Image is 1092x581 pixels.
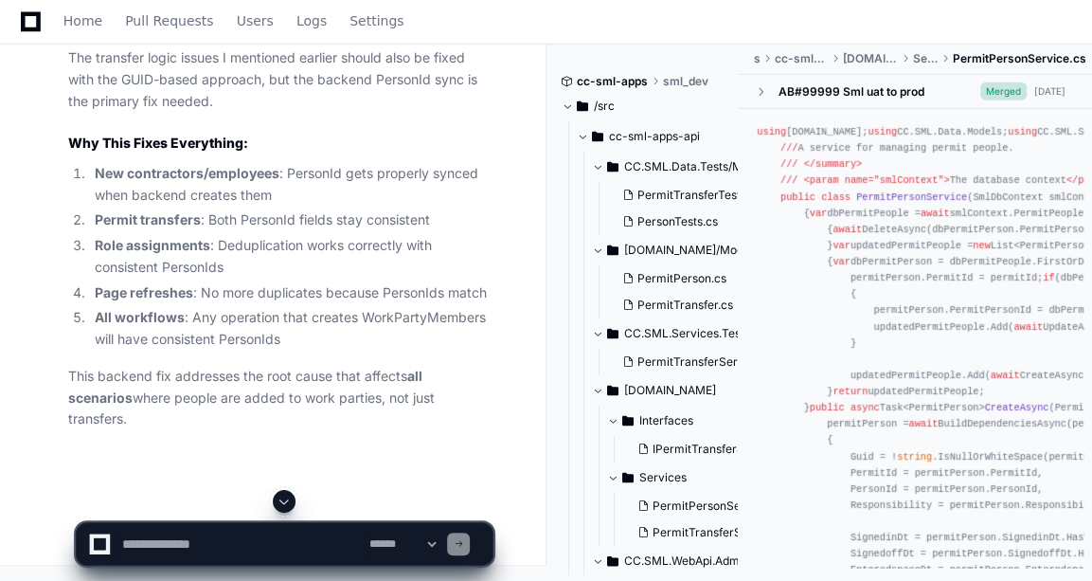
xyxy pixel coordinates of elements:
button: PermitPerson.cs [615,265,743,292]
strong: Why This Fixes Everything: [68,135,248,151]
span: using [868,126,897,137]
svg: Directory [607,379,618,402]
strong: all scenarios [68,368,422,406]
li: : Any operation that creates WorkPartyMembers will have consistent PersonIds [89,307,492,351]
span: PermitPersonService.cs [953,51,1086,66]
span: Interfaces [639,413,693,428]
span: PersonTests.cs [637,214,718,229]
button: CC.SML.Services.Tests/Services [592,318,755,349]
button: /src [562,91,725,121]
span: sml_dev [663,74,708,89]
span: PermitPersonService [856,191,967,203]
span: </summary> [804,158,863,170]
span: [DOMAIN_NAME]/Models [624,243,755,258]
span: /// [780,158,797,170]
svg: Directory [622,466,634,489]
span: PermitTransfer.cs [637,298,733,313]
button: IPermitTransferService.cs [630,436,774,463]
strong: Page refreshes [95,284,193,300]
span: if [1043,272,1054,283]
strong: Permit transfers [95,211,201,227]
span: CreateAsync [985,402,1049,413]
span: Settings [349,15,403,27]
span: PermitPerson.cs [637,271,726,286]
span: src [753,51,759,66]
span: cc-sml-apps [577,74,648,89]
span: new [973,240,990,251]
button: Interfaces [607,406,770,436]
span: /src [594,99,615,114]
span: Services [912,51,938,66]
span: return [832,386,868,397]
span: CC.SML.Services.Tests/Services [624,326,755,341]
span: public [810,402,845,413]
span: cc-sml-apps-api [775,51,828,66]
span: PermitTransferTests.cs [637,188,761,203]
button: PermitTransferServiceTests.cs [615,349,759,375]
strong: New contractors/employees [95,165,279,181]
svg: Directory [577,95,588,118]
span: IPermitTransferService.cs [653,442,794,457]
span: using [757,126,786,137]
button: PersonTests.cs [615,209,759,235]
span: await [1013,321,1043,333]
li: : No more duplicates because PersonIds match [89,282,492,304]
svg: Directory [607,155,618,178]
button: CC.SML.Data.Tests/Models [592,152,755,182]
span: A service for managing permit people. [780,142,1013,154]
svg: Directory [592,125,603,148]
span: Home [63,15,102,27]
span: await [832,224,862,235]
svg: Directory [622,409,634,432]
span: var [810,208,827,219]
strong: Role assignments [95,237,210,253]
span: Services [639,470,687,485]
span: Pull Requests [125,15,213,27]
button: PermitTransferTests.cs [615,182,759,209]
div: [DATE] [1034,84,1065,99]
li: : Deduplication works correctly with consistent PersonIds [89,235,492,279]
span: var [832,256,850,267]
span: [DOMAIN_NAME] [843,51,898,66]
strong: All workflows [95,309,185,325]
li: : PersonId gets properly synced when backend creates them [89,163,492,207]
span: public [780,191,815,203]
span: using [1008,126,1037,137]
span: cc-sml-apps-api [609,129,700,144]
span: class [821,191,850,203]
span: string [897,451,932,463]
button: [DOMAIN_NAME]/Models [592,235,755,265]
span: var [832,240,850,251]
span: /// [780,175,797,187]
span: CC.SML.Data.Tests/Models [624,159,755,174]
div: AB#99999 Sml uat to prod [778,84,923,100]
span: Users [237,15,274,27]
span: await [991,370,1020,381]
span: async [850,402,880,413]
span: /// [780,142,797,154]
span: Logs [296,15,327,27]
button: PermitTransfer.cs [615,292,743,318]
p: The transfer logic issues I mentioned earlier should also be fixed with the GUID-based approach, ... [68,47,492,112]
span: await [921,208,950,219]
span: Merged [980,82,1027,100]
button: [DOMAIN_NAME] [592,375,755,406]
button: Services [607,463,770,493]
p: This backend fix addresses the root cause that affects where people are added to work parties, no... [68,366,492,430]
span: await [909,418,939,429]
span: PermitTransferServiceTests.cs [637,354,803,370]
li: : Both PersonId fields stay consistent [89,209,492,231]
svg: Directory [607,322,618,345]
svg: Directory [607,239,618,262]
span: <param name="smlContext"> [804,175,950,187]
button: cc-sml-apps-api [577,121,740,152]
span: [DOMAIN_NAME] [624,383,716,398]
